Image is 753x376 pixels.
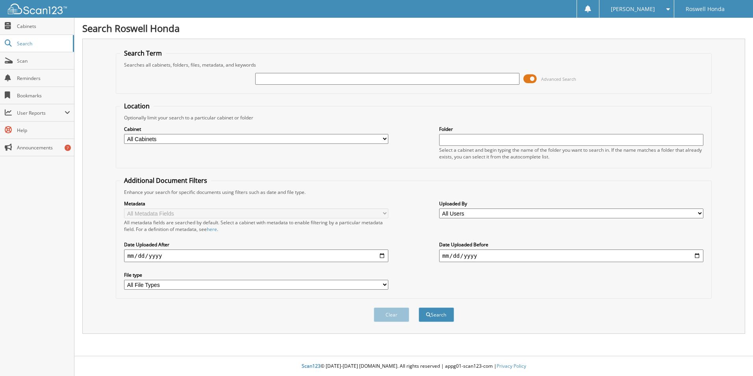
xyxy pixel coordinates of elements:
[120,102,154,110] legend: Location
[124,272,388,278] label: File type
[302,363,321,369] span: Scan123
[17,92,70,99] span: Bookmarks
[124,249,388,262] input: start
[120,176,211,185] legend: Additional Document Filters
[611,7,655,11] span: [PERSON_NAME]
[17,127,70,134] span: Help
[8,4,67,14] img: scan123-logo-white.svg
[124,126,388,132] label: Cabinet
[17,110,65,116] span: User Reports
[439,241,703,248] label: Date Uploaded Before
[497,363,526,369] a: Privacy Policy
[17,58,70,64] span: Scan
[82,22,745,35] h1: Search Roswell Honda
[439,200,703,207] label: Uploaded By
[120,189,707,195] div: Enhance your search for specific documents using filters such as date and file type.
[17,40,69,47] span: Search
[439,249,703,262] input: end
[541,76,576,82] span: Advanced Search
[439,126,703,132] label: Folder
[419,307,454,322] button: Search
[124,200,388,207] label: Metadata
[714,338,753,376] iframe: Chat Widget
[686,7,725,11] span: Roswell Honda
[207,226,217,233] a: here
[120,49,166,58] legend: Search Term
[124,219,388,233] div: All metadata fields are searched by default. Select a cabinet with metadata to enable filtering b...
[120,61,707,68] div: Searches all cabinets, folders, files, metadata, and keywords
[65,145,71,151] div: 7
[120,114,707,121] div: Optionally limit your search to a particular cabinet or folder
[17,75,70,82] span: Reminders
[74,357,753,376] div: © [DATE]-[DATE] [DOMAIN_NAME]. All rights reserved | appg01-scan123-com |
[17,144,70,151] span: Announcements
[17,23,70,30] span: Cabinets
[439,147,703,160] div: Select a cabinet and begin typing the name of the folder you want to search in. If the name match...
[124,241,388,248] label: Date Uploaded After
[374,307,409,322] button: Clear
